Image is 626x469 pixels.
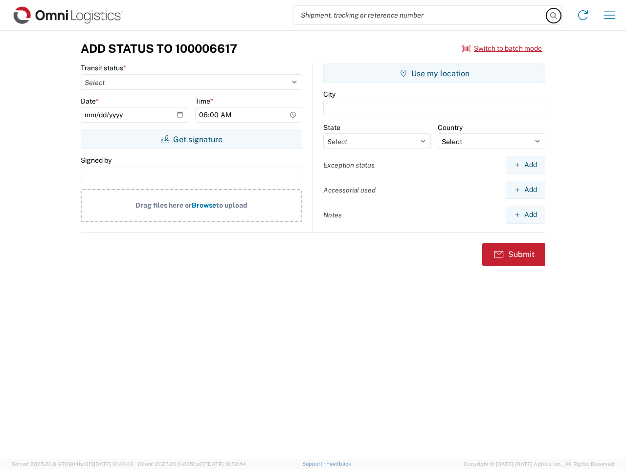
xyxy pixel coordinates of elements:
[482,243,545,266] button: Submit
[192,201,216,209] span: Browse
[138,461,246,467] span: Client: 2025.20.0-035ba07
[462,41,542,57] button: Switch to batch mode
[323,90,335,99] label: City
[506,206,545,224] button: Add
[293,6,547,24] input: Shipment, tracking or reference number
[323,123,340,132] label: State
[302,461,327,467] a: Support
[81,129,302,149] button: Get signature
[81,64,126,72] label: Transit status
[12,461,134,467] span: Server: 2025.20.0-970904bc0f3
[195,97,213,106] label: Time
[81,156,112,165] label: Signed by
[323,211,342,219] label: Notes
[94,461,134,467] span: [DATE] 10:43:43
[81,42,237,56] h3: Add Status to 100006617
[506,156,545,174] button: Add
[438,123,463,132] label: Country
[326,461,351,467] a: Feedback
[464,460,614,469] span: Copyright © [DATE]-[DATE] Agistix Inc., All Rights Reserved
[135,201,192,209] span: Drag files here or
[323,161,375,170] label: Exception status
[506,181,545,199] button: Add
[81,97,99,106] label: Date
[323,186,376,194] label: Accessorial used
[216,201,247,209] span: to upload
[323,64,545,83] button: Use my location
[206,461,246,467] span: [DATE] 10:52:44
